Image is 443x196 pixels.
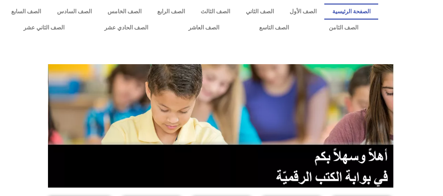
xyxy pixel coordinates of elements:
a: الصف الرابع [149,4,193,20]
a: الصف الأول [282,4,324,20]
a: الصف الثاني عشر [4,20,84,36]
a: الصف العاشر [168,20,239,36]
a: الصفحة الرئيسية [324,4,378,20]
a: الصف السابع [4,4,49,20]
a: الصف الثاني [238,4,282,20]
a: الصف الثامن [309,20,378,36]
a: الصف التاسع [239,20,309,36]
a: الصف الحادي عشر [84,20,168,36]
a: الصف الخامس [99,4,149,20]
a: الصف السادس [49,4,99,20]
a: الصف الثالث [193,4,238,20]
